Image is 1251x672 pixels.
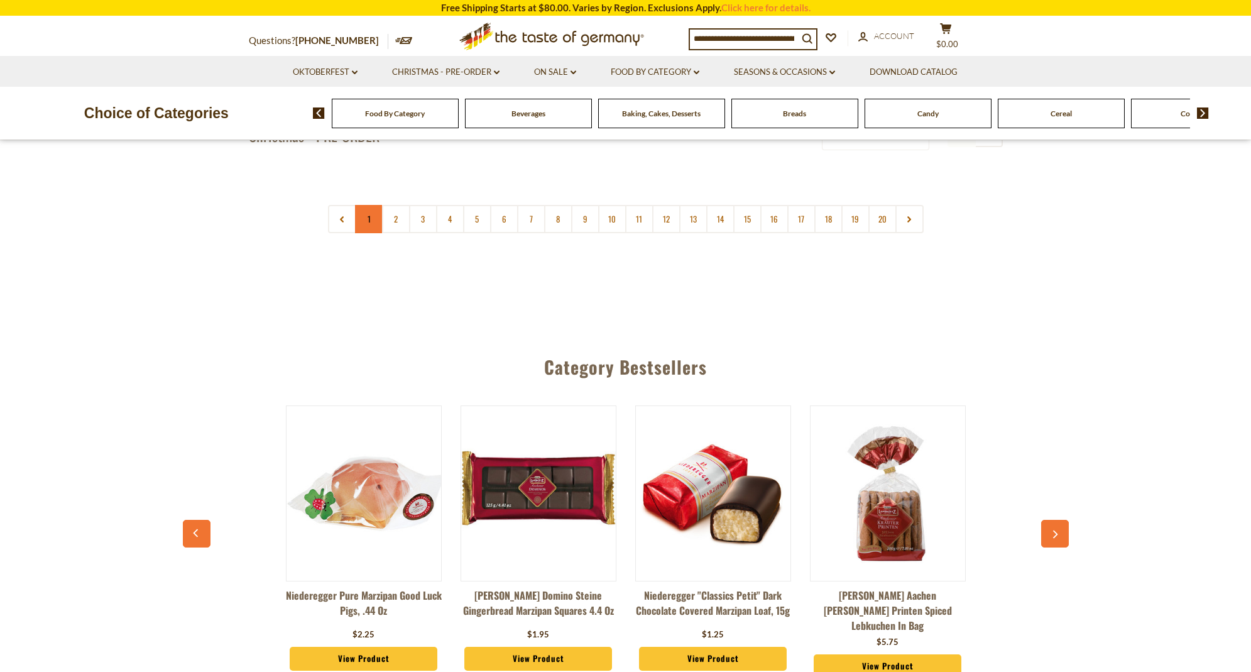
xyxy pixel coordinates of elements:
[787,205,816,233] a: 17
[293,65,358,79] a: Oktoberfest
[927,23,965,54] button: $0.00
[622,109,701,118] a: Baking, Cakes, Desserts
[352,629,374,641] div: $2.25
[1181,109,1208,118] a: Cookies
[874,31,914,41] span: Account
[868,205,897,233] a: 20
[571,205,599,233] a: 9
[702,629,724,641] div: $1.25
[392,65,500,79] a: Christmas - PRE-ORDER
[382,205,410,233] a: 2
[814,205,843,233] a: 18
[1197,107,1209,119] img: next arrow
[811,416,965,571] img: Lambertz Aachen Kraeuter Printen Spiced Lebkuchen in Bag
[511,109,545,118] a: Beverages
[733,205,762,233] a: 15
[639,647,787,671] a: View Product
[249,126,380,145] h1: Christmas - PRE-ORDER
[635,588,791,625] a: Niederegger "Classics Petit" Dark Chocolate Covered Marzipan Loaf, 15g
[841,205,870,233] a: 19
[706,205,735,233] a: 14
[1051,109,1072,118] a: Cereal
[534,65,576,79] a: On Sale
[636,438,790,549] img: Niederegger
[355,205,383,233] a: 1
[721,2,811,13] a: Click here for details.
[527,629,549,641] div: $1.95
[365,109,425,118] a: Food By Category
[490,205,518,233] a: 6
[189,338,1063,390] div: Category Bestsellers
[295,35,379,46] a: [PHONE_NUMBER]
[290,647,438,671] a: View Product
[461,416,616,571] img: Lambertz Domino Steine Gingerbread Marzipan Squares 4.4 oz
[810,588,966,633] a: [PERSON_NAME] Aachen [PERSON_NAME] Printen Spiced Lebkuchen in Bag
[287,416,441,571] img: Niederegger Pure Marzipan Good Luck Pigs, .44 oz
[870,65,958,79] a: Download Catalog
[734,65,835,79] a: Seasons & Occasions
[917,109,939,118] a: Candy
[877,636,899,649] div: $5.75
[858,30,914,43] a: Account
[936,39,958,49] span: $0.00
[783,109,806,118] a: Breads
[652,205,680,233] a: 12
[760,205,789,233] a: 16
[313,107,325,119] img: previous arrow
[625,205,653,233] a: 11
[436,205,464,233] a: 4
[611,65,699,79] a: Food By Category
[409,205,437,233] a: 3
[461,588,616,625] a: [PERSON_NAME] Domino Steine Gingerbread Marzipan Squares 4.4 oz
[679,205,707,233] a: 13
[286,588,442,625] a: Niederegger Pure Marzipan Good Luck Pigs, .44 oz
[517,205,545,233] a: 7
[544,205,572,233] a: 8
[598,205,626,233] a: 10
[464,647,613,671] a: View Product
[463,205,491,233] a: 5
[249,33,388,49] p: Questions?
